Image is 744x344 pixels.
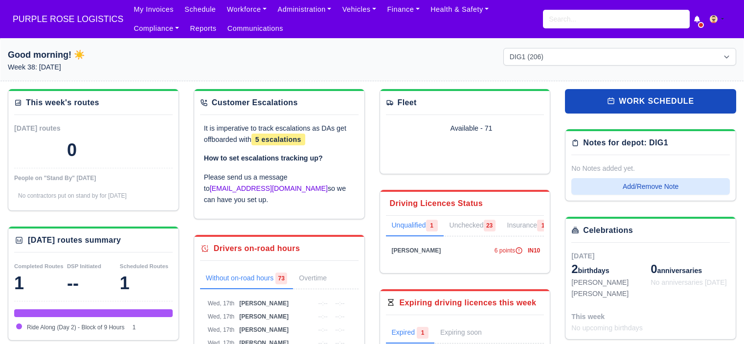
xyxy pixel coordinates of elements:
[571,163,730,174] div: No Notes added yet.
[18,192,127,199] span: No contractors put on stand by for [DATE]
[128,19,184,38] a: Compliance
[695,297,744,344] iframe: Chat Widget
[451,123,530,134] div: Available - 71
[14,263,64,269] small: Completed Routes
[651,262,657,275] span: 0
[67,140,77,160] div: 0
[392,247,441,254] span: [PERSON_NAME]
[571,262,578,275] span: 2
[318,326,327,333] span: --:--
[8,9,128,29] span: PURPLE ROSE LOGISTICS
[251,134,305,145] span: 5 escalations
[543,10,690,28] input: Search...
[214,243,300,254] div: Drivers on-road hours
[14,309,173,317] div: Ride Along (Day 2) - Block of 9 Hours
[210,184,328,192] a: [EMAIL_ADDRESS][DOMAIN_NAME]
[318,313,327,320] span: --:--
[651,261,730,277] div: anniversaries
[275,273,287,284] span: 73
[583,225,633,236] div: Celebrations
[565,89,736,114] a: work schedule
[67,274,120,293] div: --
[28,234,121,246] div: [DATE] routes summary
[14,174,173,182] div: People on "Stand By" [DATE]
[212,97,298,109] div: Customer Escalations
[398,97,417,109] div: Fleet
[537,220,549,231] span: 1
[208,300,234,307] span: Wed, 17th
[390,198,483,209] div: Driving Licences Status
[400,297,537,309] div: Expiring driving licences this week
[501,216,555,236] a: Insurance
[239,313,289,320] span: [PERSON_NAME]
[8,62,241,73] p: Week 38: [DATE]
[571,324,643,332] span: No upcoming birthdays
[204,172,355,205] p: Please send us a message to so we can have you set up.
[27,324,124,331] span: Ride Along (Day 2) - Block of 9 Hours
[200,269,293,289] a: Without on-road hours
[208,313,234,320] span: Wed, 17th
[184,19,222,38] a: Reports
[204,123,355,145] p: It is imperative to track escalations as DAs get offboarded with
[571,252,594,260] span: [DATE]
[528,247,540,254] span: IN10
[120,274,173,293] div: 1
[293,269,346,289] a: Overtime
[386,323,434,344] a: Expired
[318,300,327,307] span: --:--
[26,97,99,109] div: This week's routes
[484,220,496,231] span: 23
[14,123,93,134] div: [DATE] routes
[14,274,67,293] div: 1
[130,321,173,334] td: 1
[386,216,444,236] a: Unqualified
[8,48,241,62] h1: Good morning! ☀️
[444,216,501,236] a: Unchecked
[651,278,727,286] span: No anniversaries [DATE]
[571,313,605,321] span: This week
[417,327,428,339] span: 1
[239,326,289,333] span: [PERSON_NAME]
[571,178,730,195] button: Add/Remove Note
[204,153,355,164] p: How to set escalations tracking up?
[67,263,101,269] small: DSP Initiated
[335,313,344,320] span: --:--
[426,220,438,231] span: 1
[239,300,289,307] span: [PERSON_NAME]
[222,19,289,38] a: Communications
[434,323,501,344] a: Expiring soon
[583,137,668,149] div: Notes for depot: DIG1
[335,326,344,333] span: --:--
[208,326,234,333] span: Wed, 17th
[571,288,651,299] div: [PERSON_NAME]
[8,10,128,29] a: PURPLE ROSE LOGISTICS
[120,263,168,269] small: Scheduled Routes
[495,247,523,254] span: 6 points
[571,277,651,288] div: [PERSON_NAME]
[571,261,651,277] div: birthdays
[335,300,344,307] span: --:--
